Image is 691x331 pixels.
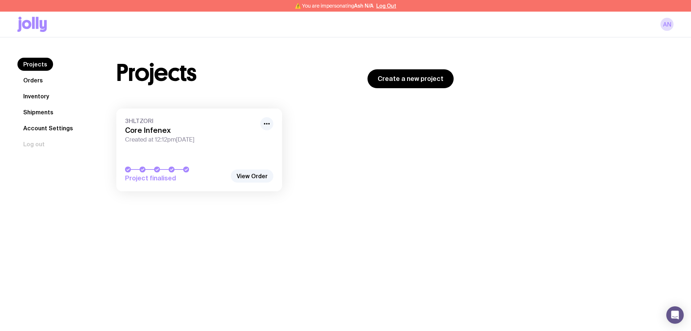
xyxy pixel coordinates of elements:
a: Shipments [17,106,59,119]
a: Inventory [17,90,55,103]
a: View Order [231,169,273,183]
h3: Core Infenex [125,126,256,135]
a: AN [660,18,674,31]
span: Project finalised [125,174,227,183]
h1: Projects [116,61,197,85]
span: 3HLTZORI [125,117,256,124]
button: Log out [17,138,51,151]
a: Orders [17,74,49,87]
span: Ash N/A [354,3,373,9]
a: Projects [17,58,53,71]
div: Open Intercom Messenger [666,306,684,324]
a: 3HLTZORICore InfenexCreated at 12:12pm[DATE]Project finalised [116,109,282,191]
button: Log Out [376,3,396,9]
span: Created at 12:12pm[DATE] [125,136,256,143]
a: Account Settings [17,122,79,135]
a: Create a new project [367,69,454,88]
span: ⚠️ You are impersonating [295,3,373,9]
